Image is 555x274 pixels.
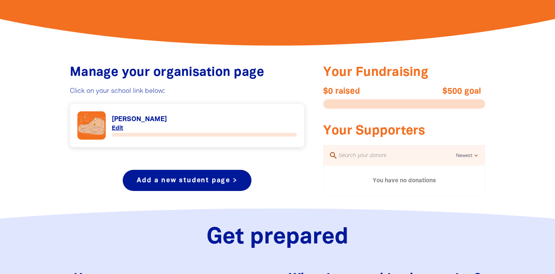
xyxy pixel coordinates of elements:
i: search [329,151,338,160]
span: Get prepared [207,227,348,248]
div: Paginated content [77,111,297,140]
input: Search your donors [338,151,456,160]
a: Add a new student page > [123,170,251,191]
span: $0 raised [323,87,404,96]
span: Your Fundraising [323,67,429,79]
span: $500 goal [400,87,481,96]
div: You have no donations [324,166,485,196]
span: Manage your organisation page [70,67,264,79]
p: Click on your school link below: [70,87,304,96]
div: Paginated content [324,166,485,196]
span: Your Supporters [323,125,425,137]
